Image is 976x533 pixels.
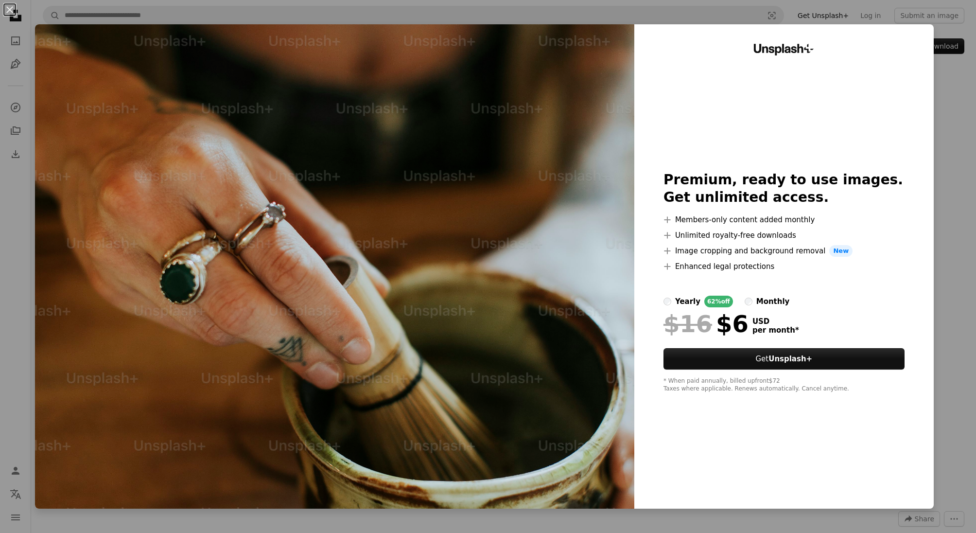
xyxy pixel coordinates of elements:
[663,245,905,257] li: Image cropping and background removal
[663,348,905,370] button: GetUnsplash+
[756,296,790,307] div: monthly
[107,57,164,64] div: Keywords by Traffic
[663,377,905,393] div: * When paid annually, billed upfront $72 Taxes where applicable. Renews automatically. Cancel any...
[745,298,752,305] input: monthly
[27,16,48,23] div: v 4.0.25
[26,56,34,64] img: tab_domain_overview_orange.svg
[663,311,749,337] div: $6
[663,311,712,337] span: $16
[663,171,905,206] h2: Premium, ready to use images. Get unlimited access.
[97,56,105,64] img: tab_keywords_by_traffic_grey.svg
[663,214,905,226] li: Members-only content added monthly
[752,317,799,326] span: USD
[704,296,733,307] div: 62% off
[25,25,107,33] div: Domain: [DOMAIN_NAME]
[16,16,23,23] img: logo_orange.svg
[768,355,812,363] strong: Unsplash+
[675,296,700,307] div: yearly
[663,230,905,241] li: Unlimited royalty-free downloads
[663,298,671,305] input: yearly62%off
[829,245,853,257] span: New
[37,57,87,64] div: Domain Overview
[16,25,23,33] img: website_grey.svg
[663,261,905,272] li: Enhanced legal protections
[752,326,799,335] span: per month *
